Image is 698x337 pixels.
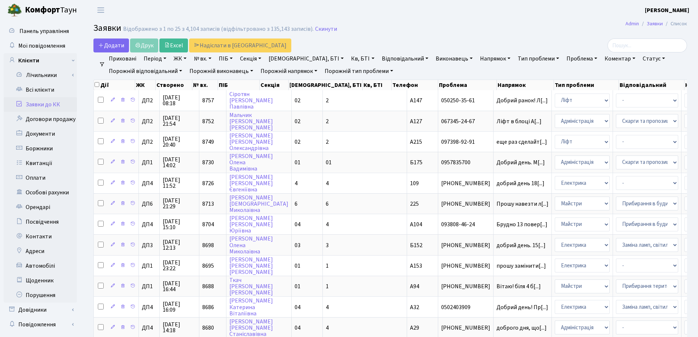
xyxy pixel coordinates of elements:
[142,180,156,186] span: ДП4
[18,42,65,50] span: Мої повідомлення
[496,138,547,146] span: еще раз сделайт[...]
[441,304,490,310] span: 0502403909
[295,324,300,332] span: 04
[163,95,196,106] span: [DATE] 08:18
[142,325,156,331] span: ДП4
[258,65,320,77] a: Порожній напрямок
[8,68,77,83] a: Лічильники
[441,180,490,186] span: [PHONE_NUMBER]
[4,112,77,127] a: Договори продажу
[4,171,77,185] a: Оплати
[229,90,273,111] a: Сіротян[PERSON_NAME]Павлівна
[229,152,273,173] a: [PERSON_NAME]ОленаВадимівна
[496,282,541,290] span: Вітаю! біля 4 б[...]
[229,173,273,194] a: [PERSON_NAME][PERSON_NAME]Євгеніївна
[192,80,218,90] th: № вх.
[260,80,289,90] th: Секція
[229,297,273,318] a: [PERSON_NAME]КатеринаВіталіївна
[496,324,547,332] span: доброго дня, що[...]
[4,83,77,97] a: Всі клієнти
[564,52,600,65] a: Проблема
[163,136,196,148] span: [DATE] 20:40
[348,52,377,65] a: Кв, БТІ
[441,283,490,289] span: [PHONE_NUMBER]
[266,52,347,65] a: [DEMOGRAPHIC_DATA], БТІ
[191,52,214,65] a: № вх.
[163,219,196,230] span: [DATE] 15:10
[142,263,156,269] span: ДП1
[295,303,300,311] span: 04
[4,141,77,156] a: Боржники
[7,3,22,18] img: logo.png
[441,201,490,207] span: [PHONE_NUMBER]
[163,301,196,313] span: [DATE] 16:09
[202,158,214,166] span: 8730
[363,80,392,90] th: Кв, БТІ
[142,201,156,207] span: ДП6
[218,80,260,90] th: ПІБ
[202,324,214,332] span: 8680
[4,259,77,273] a: Автомобілі
[229,132,273,152] a: [PERSON_NAME][PERSON_NAME]Олександрівна
[4,317,77,332] a: Повідомлення
[163,281,196,292] span: [DATE] 16:44
[410,158,422,166] span: Б175
[4,215,77,229] a: Посвідчення
[326,303,329,311] span: 4
[441,118,490,124] span: 067345-24-67
[326,179,329,187] span: 4
[379,52,431,65] a: Відповідальний
[4,127,77,141] a: Документи
[202,117,214,125] span: 8752
[25,4,77,17] span: Таун
[515,52,562,65] a: Тип проблеми
[326,117,329,125] span: 2
[142,221,156,227] span: ДП4
[326,262,329,270] span: 1
[163,322,196,333] span: [DATE] 14:18
[441,98,490,103] span: 050250-35-61
[202,96,214,105] span: 8757
[295,200,298,208] span: 6
[295,96,300,105] span: 02
[163,260,196,271] span: [DATE] 23:22
[142,118,156,124] span: ДП2
[496,200,549,208] span: Прошу навезти л[...]
[497,80,554,90] th: Напрямок
[326,96,329,105] span: 2
[135,80,156,90] th: ЖК
[326,324,329,332] span: 4
[92,4,110,16] button: Переключити навігацію
[4,24,77,39] a: Панель управління
[202,262,214,270] span: 8695
[326,220,329,228] span: 4
[93,22,121,34] span: Заявки
[410,179,419,187] span: 109
[295,158,300,166] span: 01
[410,220,422,228] span: А104
[602,52,638,65] a: Коментар
[4,39,77,53] a: Мої повідомлення
[159,39,188,52] a: Excel
[142,98,156,103] span: ДП2
[392,80,438,90] th: Телефон
[295,282,300,290] span: 01
[410,282,419,290] span: А94
[441,139,490,145] span: 097398-92-91
[216,52,236,65] a: ПІБ
[326,158,332,166] span: 01
[477,52,513,65] a: Напрямок
[202,303,214,311] span: 8686
[106,52,139,65] a: Приховані
[4,273,77,288] a: Щоденник
[19,27,69,35] span: Панель управління
[625,20,639,28] a: Admin
[441,160,490,165] span: 0957835700
[229,256,273,276] a: [PERSON_NAME][PERSON_NAME][PERSON_NAME]
[163,198,196,209] span: [DATE] 21:29
[163,177,196,189] span: [DATE] 11:52
[647,20,663,28] a: Заявки
[4,156,77,171] a: Квитанції
[202,282,214,290] span: 8688
[4,303,77,317] a: Довідники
